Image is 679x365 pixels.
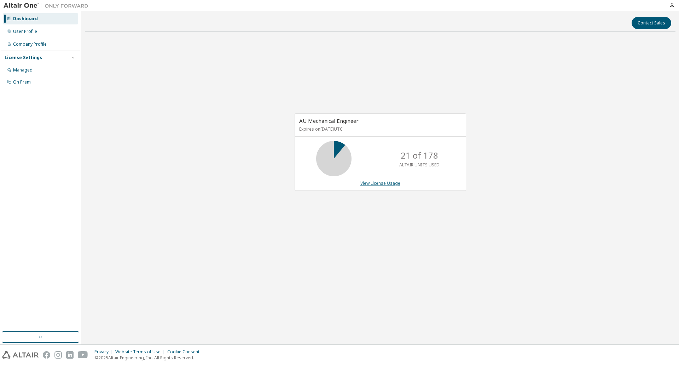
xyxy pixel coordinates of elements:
[13,67,33,73] div: Managed
[299,126,460,132] p: Expires on [DATE] UTC
[13,79,31,85] div: On Prem
[54,351,62,359] img: instagram.svg
[5,55,42,61] div: License Settings
[632,17,671,29] button: Contact Sales
[66,351,74,359] img: linkedin.svg
[167,349,204,355] div: Cookie Consent
[94,355,204,361] p: © 2025 Altair Engineering, Inc. All Rights Reserved.
[2,351,39,359] img: altair_logo.svg
[299,117,359,124] span: AU Mechanical Engineer
[401,149,438,161] p: 21 of 178
[13,41,47,47] div: Company Profile
[4,2,92,9] img: Altair One
[43,351,50,359] img: facebook.svg
[94,349,115,355] div: Privacy
[78,351,88,359] img: youtube.svg
[13,29,37,34] div: User Profile
[115,349,167,355] div: Website Terms of Use
[13,16,38,22] div: Dashboard
[399,162,440,168] p: ALTAIR UNITS USED
[360,180,400,186] a: View License Usage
